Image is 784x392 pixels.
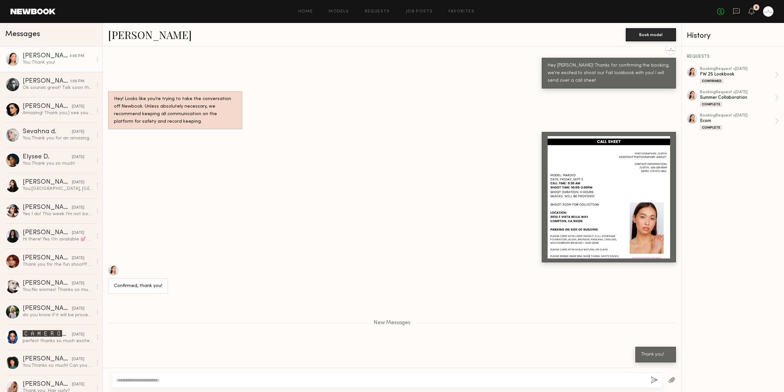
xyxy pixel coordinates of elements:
[72,255,84,261] div: [DATE]
[23,230,72,236] div: [PERSON_NAME]
[23,53,70,59] div: [PERSON_NAME]
[23,312,93,318] div: do you know if it will be processed [DATE]?
[23,280,72,287] div: [PERSON_NAME]
[374,320,410,326] span: New Messages
[700,67,779,84] a: bookingRequest •[DATE]FW 25 LookbookConfirmed
[72,356,84,362] div: [DATE]
[23,160,93,167] div: You: Thank you so much!
[23,356,72,362] div: [PERSON_NAME]
[72,179,84,186] div: [DATE]
[23,305,72,312] div: [PERSON_NAME]
[72,382,84,388] div: [DATE]
[700,90,775,94] div: booking Request • [DATE]
[365,10,390,14] a: Requests
[72,280,84,287] div: [DATE]
[23,129,72,135] div: Sevahna d.
[626,31,676,37] a: Book model
[23,103,72,110] div: [PERSON_NAME]
[23,330,72,338] div: 🅲🅰🅼🅴🆁🅾🅽 🆂.
[72,104,84,110] div: [DATE]
[72,205,84,211] div: [DATE]
[23,59,93,66] div: You: Thank you!
[23,236,93,242] div: Hi there! Yes I’m available 💕 Would there be hair and makeup or do I have to do it myself?
[23,338,93,344] div: perfect thanks so much excited to work with [PERSON_NAME]!
[700,71,775,77] div: FW 25 Lookbook
[548,62,670,85] div: Hey [PERSON_NAME]! Thanks for confirming the booking, we're excited to shoot our Fall lookbook wi...
[23,287,93,293] div: You: No worries! Thanks so much again for a great shoot!
[626,28,676,41] button: Book model
[700,78,724,84] div: Confirmed
[23,78,70,85] div: [PERSON_NAME]
[72,129,84,135] div: [DATE]
[700,102,722,107] div: Complete
[5,31,40,38] span: Messages
[72,230,84,236] div: [DATE]
[23,110,93,116] div: Amazing! Thank you:) see you [DATE]
[23,362,93,369] div: You: Thanks so much! Can you complete the booking so we can submit payment?
[700,67,775,71] div: booking Request • [DATE]
[23,179,72,186] div: [PERSON_NAME]
[687,54,779,59] div: REQUESTS
[23,211,93,217] div: Yes I do! This week I’m not booked yet for [DATE] and [DATE]. Next week I am booked the 10th-12th...
[755,6,757,10] div: 8
[406,10,433,14] a: Job Posts
[448,10,474,14] a: Favorites
[700,118,775,124] div: Ecom
[70,78,84,85] div: 1:59 PM
[23,204,72,211] div: [PERSON_NAME]
[700,113,779,130] a: bookingRequest •[DATE]EcomComplete
[72,306,84,312] div: [DATE]
[23,135,93,141] div: You: Thank you for an amazing shoot!
[700,125,722,130] div: Complete
[23,381,72,388] div: [PERSON_NAME]
[70,53,84,59] div: 3:05 PM
[700,94,775,101] div: Summer Collaboration
[700,113,775,118] div: booking Request • [DATE]
[329,10,349,14] a: Models
[641,351,670,359] div: Thank you!
[298,10,313,14] a: Home
[23,85,93,91] div: Ok sounds great! Talk soon then!
[23,186,93,192] div: You: [GEOGRAPHIC_DATA], [GEOGRAPHIC_DATA] in our studio
[23,261,93,268] div: Thank you for the fun shoot!!! 🔥 I loved working with you!
[108,28,192,42] a: [PERSON_NAME]
[700,90,779,107] a: bookingRequest •[DATE]Summer CollaborationComplete
[72,154,84,160] div: [DATE]
[23,255,72,261] div: [PERSON_NAME]
[114,95,236,126] div: Hey! Looks like you’re trying to take the conversation off Newbook. Unless absolutely necessary, ...
[114,282,162,290] div: Confirmed, thank you!
[23,154,72,160] div: Elysee D.
[687,32,779,40] div: History
[72,332,84,338] div: [DATE]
